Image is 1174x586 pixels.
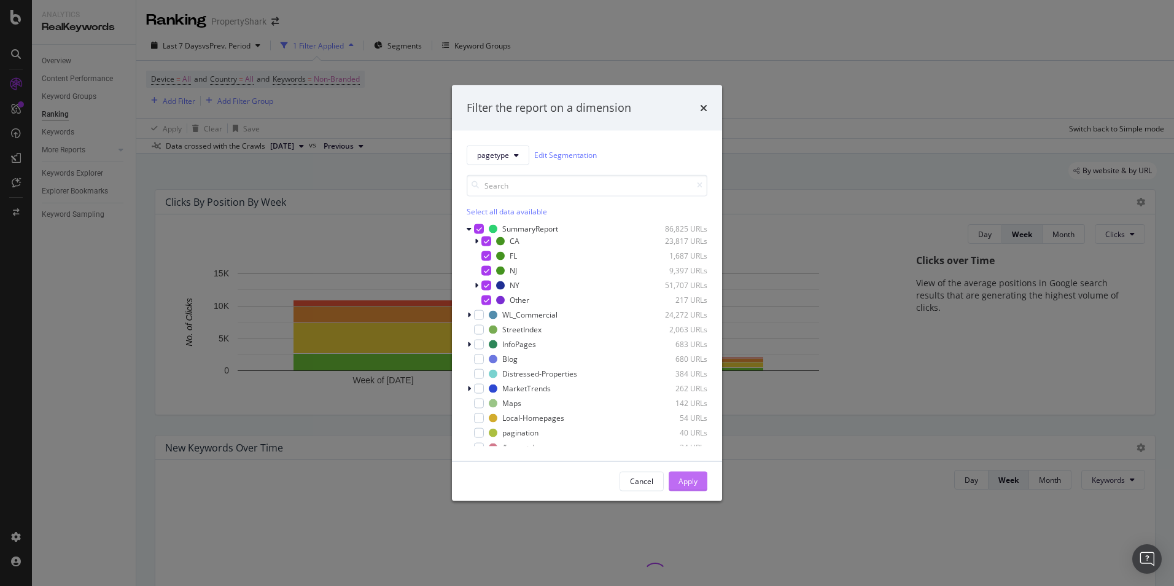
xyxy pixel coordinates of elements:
div: Maps [502,398,521,408]
div: 217 URLs [647,295,707,305]
div: Blog [502,354,518,364]
div: Open Intercom Messenger [1132,544,1162,574]
div: 9,397 URLs [647,265,707,276]
div: 384 URLs [647,369,707,379]
div: WL_Commercial [502,310,558,320]
div: modal [452,85,722,501]
div: CA [510,236,519,246]
div: NY [510,280,519,291]
div: #nomatch [502,442,537,453]
div: 1,687 URLs [647,251,707,261]
div: Other [510,295,529,305]
div: FL [510,251,517,261]
div: SummaryReport [502,224,558,234]
div: 51,707 URLs [647,280,707,291]
div: Cancel [630,476,653,486]
span: pagetype [477,150,509,160]
div: InfoPages [502,339,536,350]
div: 23,817 URLs [647,236,707,246]
div: MarketTrends [502,383,551,394]
button: Cancel [620,471,664,491]
button: Apply [669,471,707,491]
div: Select all data available [467,206,707,216]
div: 262 URLs [647,383,707,394]
button: pagetype [467,145,529,165]
div: Distressed-Properties [502,369,577,379]
div: 24,272 URLs [647,310,707,320]
div: Filter the report on a dimension [467,100,631,116]
div: times [700,100,707,116]
div: 680 URLs [647,354,707,364]
div: 40 URLs [647,428,707,438]
div: StreetIndex [502,324,542,335]
div: 54 URLs [647,413,707,423]
div: Apply [678,476,698,486]
div: 683 URLs [647,339,707,350]
a: Edit Segmentation [534,149,597,162]
div: pagination [502,428,538,438]
div: 142 URLs [647,398,707,408]
div: 24 URLs [647,442,707,453]
div: 2,063 URLs [647,324,707,335]
input: Search [467,174,707,196]
div: NJ [510,265,517,276]
div: 86,825 URLs [647,224,707,234]
div: Local-Homepages [502,413,564,423]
